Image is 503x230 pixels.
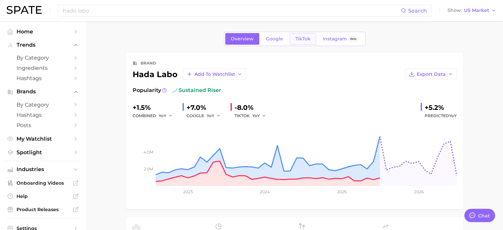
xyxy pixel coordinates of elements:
button: Export Data [405,69,457,80]
span: Hashtags [17,75,69,81]
a: Spotlight [5,147,81,158]
div: combined [133,112,177,120]
a: TikTok [290,33,316,45]
a: by Category [5,53,81,63]
span: Show [447,9,462,12]
span: Home [17,28,69,35]
span: Overview [231,36,254,42]
span: YoY [449,113,457,118]
button: YoY [207,112,221,120]
button: YoY [159,112,173,120]
span: Onboarding Videos [17,180,69,186]
a: Google [260,33,289,45]
span: YoY [207,113,214,118]
span: Spotlight [17,149,69,156]
button: Trends [5,40,81,50]
a: Help [5,191,81,201]
span: TikTok [295,36,311,42]
input: Search here for a brand, industry, or ingredient [62,5,401,16]
span: Trends [17,42,69,48]
div: hada labo [133,69,246,80]
button: YoY [252,112,267,120]
a: Overview [225,33,259,45]
span: Predicted [425,112,457,120]
a: Home [5,26,81,37]
a: Ingredients [5,63,81,73]
span: My Watchlist [17,136,69,142]
span: US Market [464,9,489,12]
span: Export Data [417,71,446,77]
tspan: 2023 [183,189,192,194]
tspan: 2026 [414,189,423,194]
span: Brands [17,89,69,95]
span: Hashtags [17,112,69,118]
a: by Category [5,100,81,110]
a: My Watchlist [5,134,81,144]
span: Product Releases [17,207,69,212]
tspan: 2025 [337,189,347,194]
span: Add to Watchlist [194,71,235,77]
a: Posts [5,120,81,130]
div: +5.2% [425,102,457,113]
a: Onboarding Videos [5,178,81,188]
div: GOOGLE [187,112,225,120]
button: Industries [5,164,81,174]
span: Help [17,193,69,199]
span: Beta [350,36,356,42]
div: -8.0% [234,102,271,113]
a: Product Releases [5,205,81,214]
div: TIKTOK [234,112,271,120]
a: Hashtags [5,73,81,83]
span: YoY [252,113,260,118]
span: by Category [17,55,69,61]
div: +7.0% [187,102,225,113]
span: Ingredients [17,65,69,71]
span: Search [408,8,427,14]
span: Posts [17,122,69,128]
span: Popularity [133,86,161,94]
span: by Category [17,102,69,108]
span: Google [266,36,283,42]
img: SPATE [7,6,42,14]
button: ShowUS Market [446,6,498,15]
a: Hashtags [5,110,81,120]
div: +1.5% [133,102,177,113]
img: sustained riser [172,88,177,93]
span: Industries [17,166,69,172]
span: YoY [159,113,166,118]
button: Add to Watchlist [183,69,246,80]
span: Instagram [323,36,347,42]
button: Brands [5,87,81,97]
div: brand [141,59,156,67]
tspan: 2024 [260,189,270,194]
span: sustained riser [172,86,221,94]
a: InstagramBeta [317,33,364,45]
